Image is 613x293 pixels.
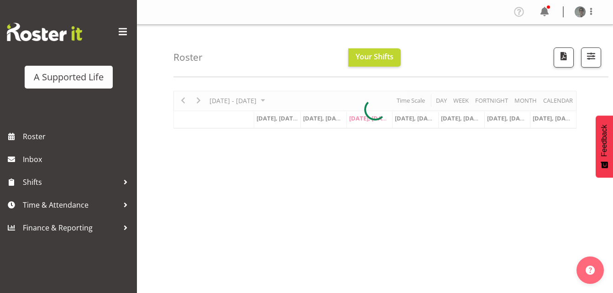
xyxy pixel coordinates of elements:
[34,70,104,84] div: A Supported Life
[23,198,119,212] span: Time & Attendance
[23,130,132,143] span: Roster
[356,52,393,62] span: Your Shifts
[173,52,203,63] h4: Roster
[581,47,601,68] button: Filter Shifts
[23,221,119,235] span: Finance & Reporting
[348,48,401,67] button: Your Shifts
[554,47,574,68] button: Download a PDF of the roster according to the set date range.
[7,23,82,41] img: Rosterit website logo
[596,115,613,178] button: Feedback - Show survey
[575,6,586,17] img: georgie-dowdallc23b32c6b18244985c17801c8f58939a.png
[23,175,119,189] span: Shifts
[600,125,608,157] span: Feedback
[23,152,132,166] span: Inbox
[586,266,595,275] img: help-xxl-2.png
